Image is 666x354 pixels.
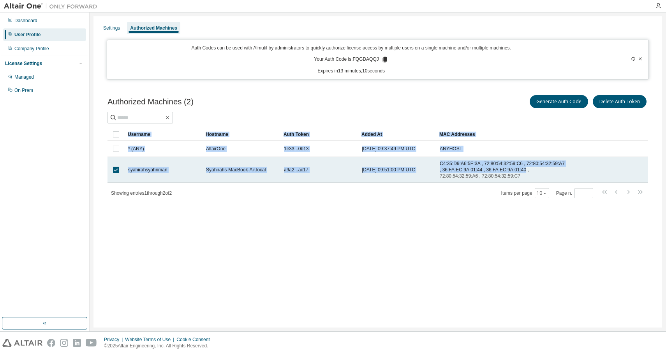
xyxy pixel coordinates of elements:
div: Privacy [104,336,125,343]
div: Company Profile [14,46,49,52]
div: Managed [14,74,34,80]
span: ANYHOST [440,146,462,152]
img: facebook.svg [47,339,55,347]
span: Authorized Machines (2) [107,97,194,106]
span: C4:35:D9:A6:5E:3A , 72:80:54:32:59:C6 , 72:80:54:32:59:A7 , 36:FA:EC:9A:01:44 , 36:FA:EC:9A:01:40... [440,160,566,179]
div: User Profile [14,32,41,38]
span: [DATE] 09:37:49 PM UTC [362,146,415,152]
div: Dashboard [14,18,37,24]
p: Expires in 13 minutes, 10 seconds [112,68,591,74]
span: AltairOne [206,146,226,152]
span: Syahirahs-MacBook-Air.local [206,167,266,173]
span: 1e33...0b13 [284,146,308,152]
div: Hostname [206,128,277,141]
div: Cookie Consent [176,336,214,343]
button: 10 [537,190,547,196]
span: syahirahsyahriman [128,167,167,173]
p: Auth Codes can be used with Almutil by administrators to quickly authorize license access by mult... [112,45,591,51]
button: Generate Auth Code [530,95,588,108]
div: Website Terms of Use [125,336,176,343]
div: Added At [361,128,433,141]
div: License Settings [5,60,42,67]
span: * (ANY) [128,146,144,152]
img: linkedin.svg [73,339,81,347]
span: Showing entries 1 through 2 of 2 [111,190,172,196]
div: Auth Token [284,128,355,141]
p: Your Auth Code is: FQGDAQQJ [314,56,388,63]
p: © 2025 Altair Engineering, Inc. All Rights Reserved. [104,343,215,349]
div: Username [128,128,199,141]
span: [DATE] 09:51:00 PM UTC [362,167,415,173]
div: MAC Addresses [439,128,566,141]
button: Delete Auth Token [593,95,647,108]
div: On Prem [14,87,33,93]
span: Items per page [501,188,549,198]
img: youtube.svg [86,339,97,347]
img: Altair One [4,2,101,10]
span: Page n. [556,188,593,198]
div: Settings [103,25,120,31]
img: altair_logo.svg [2,339,42,347]
img: instagram.svg [60,339,68,347]
div: Authorized Machines [130,25,177,31]
span: a9a2...ac17 [284,167,308,173]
